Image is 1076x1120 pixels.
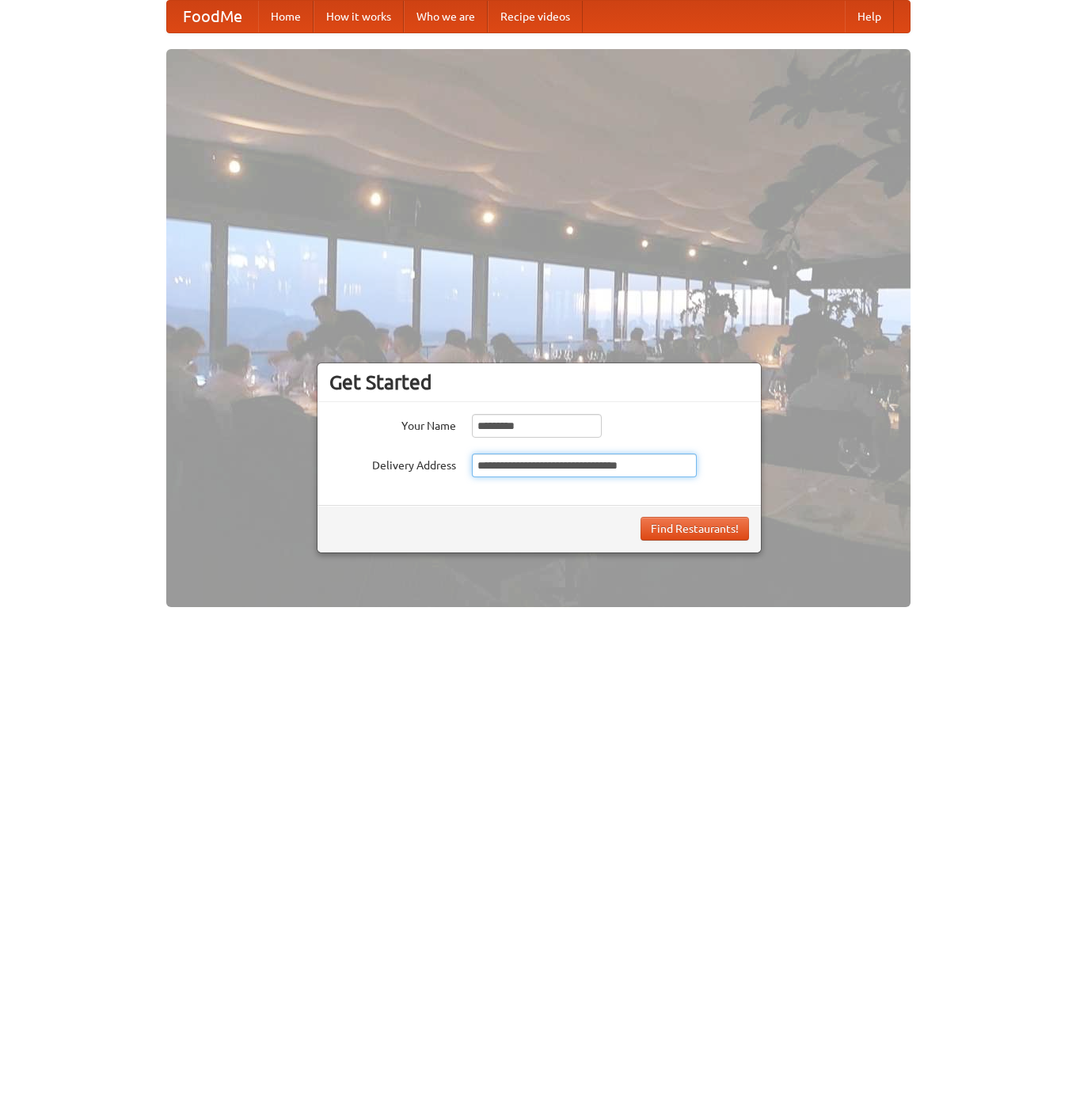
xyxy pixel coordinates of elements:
a: Home [258,1,314,32]
label: Delivery Address [329,454,456,473]
a: Who we are [404,1,488,32]
button: Find Restaurants! [641,517,749,541]
a: FoodMe [167,1,258,32]
a: Help [845,1,894,32]
h3: Get Started [329,370,749,394]
label: Your Name [329,414,456,434]
a: How it works [314,1,404,32]
a: Recipe videos [488,1,583,32]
